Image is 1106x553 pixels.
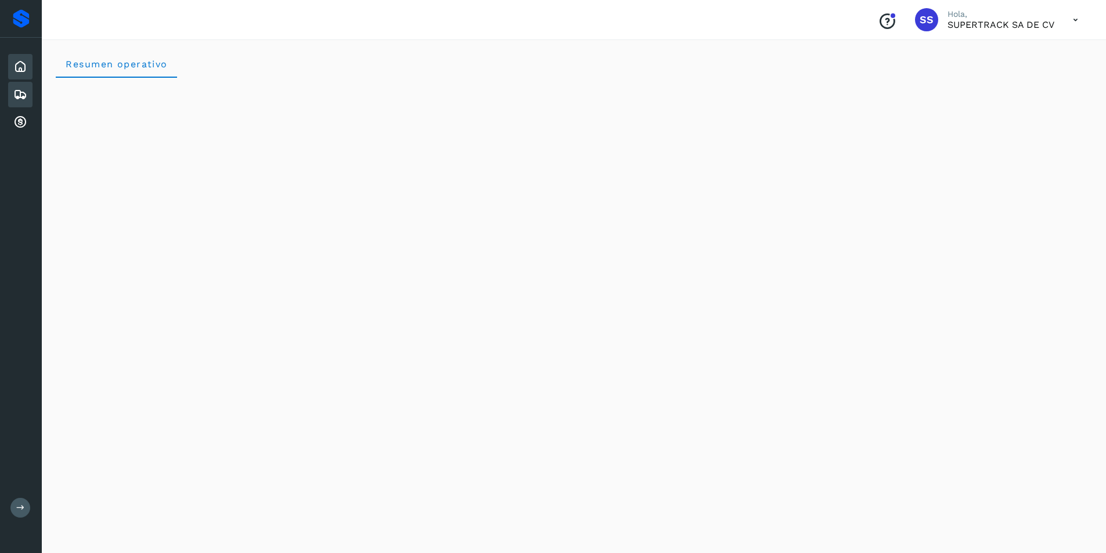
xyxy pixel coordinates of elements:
p: Hola, [948,9,1054,19]
div: Cuentas por cobrar [8,110,33,135]
p: SUPERTRACK SA DE CV [948,19,1054,30]
span: Resumen operativo [65,59,168,70]
div: Inicio [8,54,33,79]
div: Embarques [8,82,33,107]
